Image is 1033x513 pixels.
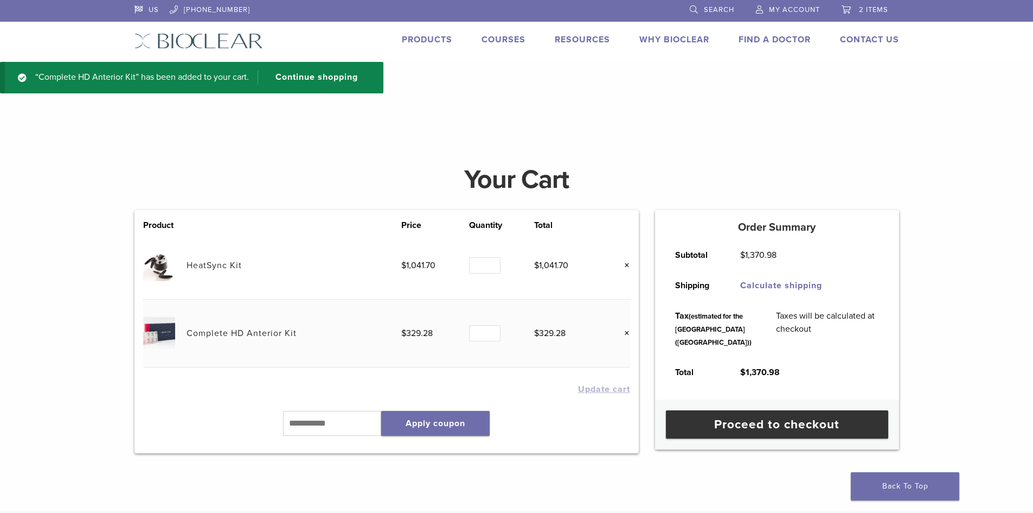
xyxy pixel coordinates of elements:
[740,250,745,261] span: $
[134,33,263,49] img: Bioclear
[739,34,811,45] a: Find A Doctor
[663,270,728,301] th: Shipping
[469,219,535,232] th: Quantity
[401,328,406,339] span: $
[740,250,777,261] bdi: 1,370.98
[187,328,297,339] a: Complete HD Anterior Kit
[126,167,907,193] h1: Your Cart
[534,328,539,339] span: $
[534,260,539,271] span: $
[578,385,630,394] button: Update cart
[840,34,899,45] a: Contact Us
[616,326,630,340] a: Remove this item
[555,34,610,45] a: Resources
[187,260,242,271] a: HeatSync Kit
[663,240,728,270] th: Subtotal
[616,258,630,273] a: Remove this item
[381,411,490,436] button: Apply coupon
[143,317,175,349] img: Complete HD Anterior Kit
[663,301,764,357] th: Tax
[639,34,709,45] a: Why Bioclear
[704,5,734,14] span: Search
[655,221,899,234] h5: Order Summary
[143,219,187,232] th: Product
[769,5,820,14] span: My Account
[740,280,822,291] a: Calculate shipping
[740,367,746,378] span: $
[534,260,568,271] bdi: 1,041.70
[675,312,752,347] small: (estimated for the [GEOGRAPHIC_DATA] ([GEOGRAPHIC_DATA]))
[401,260,435,271] bdi: 1,041.70
[534,219,602,232] th: Total
[859,5,888,14] span: 2 items
[402,34,452,45] a: Products
[401,219,469,232] th: Price
[534,328,566,339] bdi: 329.28
[740,367,780,378] bdi: 1,370.98
[764,301,891,357] td: Taxes will be calculated at checkout
[851,472,959,501] a: Back To Top
[401,328,433,339] bdi: 329.28
[482,34,525,45] a: Courses
[666,410,888,439] a: Proceed to checkout
[663,357,728,388] th: Total
[143,249,175,281] img: HeatSync Kit
[401,260,406,271] span: $
[258,71,366,85] a: Continue shopping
